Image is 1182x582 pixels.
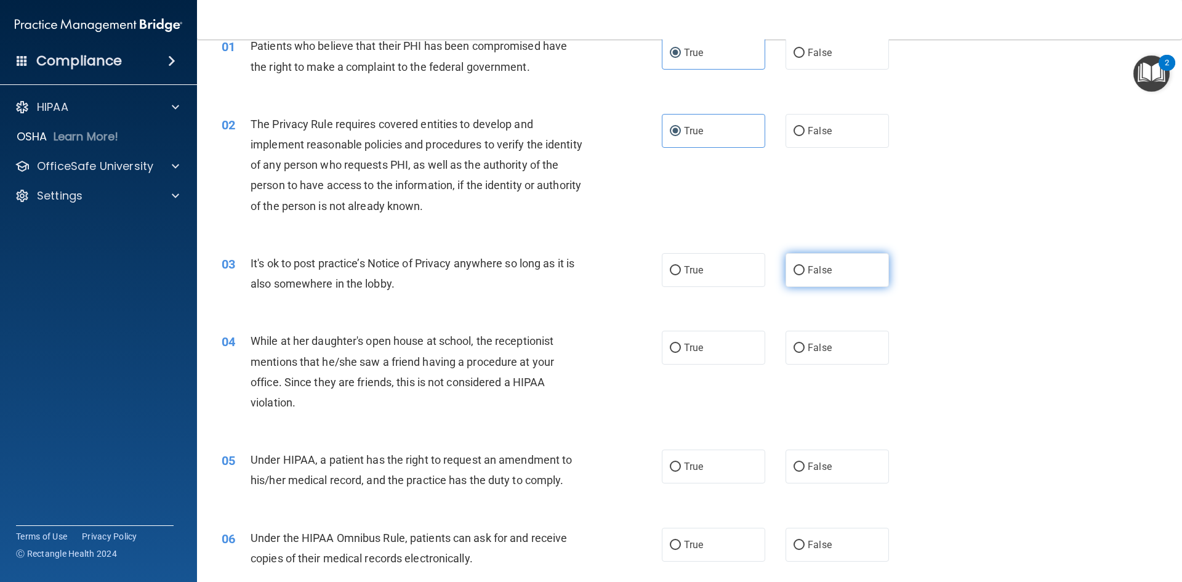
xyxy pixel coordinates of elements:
[37,100,68,115] p: HIPAA
[16,530,67,543] a: Terms of Use
[1133,55,1170,92] button: Open Resource Center, 2 new notifications
[36,52,122,70] h4: Compliance
[251,118,582,212] span: The Privacy Rule requires covered entities to develop and implement reasonable policies and proce...
[15,159,179,174] a: OfficeSafe University
[222,453,235,468] span: 05
[15,188,179,203] a: Settings
[684,461,703,472] span: True
[794,127,805,136] input: False
[670,49,681,58] input: True
[794,344,805,353] input: False
[15,13,182,38] img: PMB logo
[684,47,703,59] span: True
[684,342,703,354] span: True
[16,548,117,560] span: Ⓒ Rectangle Health 2024
[794,266,805,275] input: False
[794,49,805,58] input: False
[17,129,47,144] p: OSHA
[222,257,235,272] span: 03
[222,531,235,546] span: 06
[251,453,572,487] span: Under HIPAA, a patient has the right to request an amendment to his/her medical record, and the p...
[670,266,681,275] input: True
[808,125,832,137] span: False
[82,530,137,543] a: Privacy Policy
[670,127,681,136] input: True
[1165,63,1169,79] div: 2
[670,344,681,353] input: True
[222,39,235,54] span: 01
[808,264,832,276] span: False
[670,463,681,472] input: True
[808,461,832,472] span: False
[15,100,179,115] a: HIPAA
[37,159,153,174] p: OfficeSafe University
[37,188,82,203] p: Settings
[794,463,805,472] input: False
[54,129,119,144] p: Learn More!
[251,257,574,290] span: It's ok to post practice’s Notice of Privacy anywhere so long as it is also somewhere in the lobby.
[794,541,805,550] input: False
[808,47,832,59] span: False
[251,334,554,409] span: While at her daughter's open house at school, the receptionist mentions that he/she saw a friend ...
[670,541,681,550] input: True
[684,264,703,276] span: True
[808,539,832,551] span: False
[969,495,1167,544] iframe: Drift Widget Chat Controller
[251,39,567,73] span: Patients who believe that their PHI has been compromised have the right to make a complaint to th...
[684,539,703,551] span: True
[222,334,235,349] span: 04
[808,342,832,354] span: False
[222,118,235,132] span: 02
[251,531,567,565] span: Under the HIPAA Omnibus Rule, patients can ask for and receive copies of their medical records el...
[684,125,703,137] span: True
